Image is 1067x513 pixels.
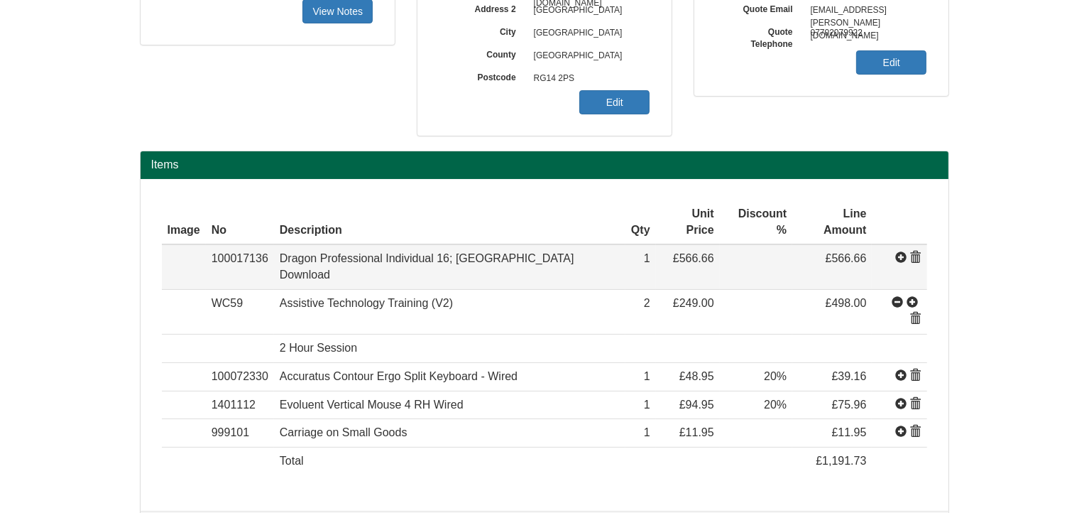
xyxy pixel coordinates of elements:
[656,200,720,245] th: Unit Price
[679,370,714,382] span: £48.95
[679,399,714,411] span: £94.95
[644,399,650,411] span: 1
[527,22,650,45] span: [GEOGRAPHIC_DATA]
[206,200,274,245] th: No
[716,22,804,50] label: Quote Telephone
[625,200,656,245] th: Qty
[720,200,792,245] th: Discount %
[644,297,650,309] span: 2
[274,200,625,245] th: Description
[527,45,650,67] span: [GEOGRAPHIC_DATA]
[679,426,714,438] span: £11.95
[644,252,650,264] span: 1
[162,200,206,245] th: Image
[439,22,527,38] label: City
[644,370,650,382] span: 1
[280,342,357,354] span: 2 Hour Session
[206,290,274,335] td: WC59
[804,22,927,45] span: 07702079922
[764,370,787,382] span: 20%
[280,252,574,281] span: Dragon Professional Individual 16; [GEOGRAPHIC_DATA] Download
[206,362,274,391] td: 100072330
[206,419,274,448] td: 999101
[764,399,787,411] span: 20%
[826,297,867,309] span: £498.00
[527,67,650,90] span: RG14 2PS
[280,426,407,438] span: Carriage on Small Goods
[280,370,518,382] span: Accuratus Contour Ergo Split Keyboard - Wired
[439,45,527,61] label: County
[206,391,274,419] td: 1401112
[151,158,938,171] h2: Items
[280,399,464,411] span: Evoluent Vertical Mouse 4 RH Wired
[832,399,867,411] span: £75.96
[579,90,650,114] a: Edit
[832,426,867,438] span: £11.95
[439,67,527,84] label: Postcode
[856,50,926,75] a: Edit
[673,297,714,309] span: £249.00
[644,426,650,438] span: 1
[792,200,872,245] th: Line Amount
[816,455,866,467] span: £1,191.73
[274,448,625,475] td: Total
[206,244,274,289] td: 100017136
[826,252,867,264] span: £566.66
[673,252,714,264] span: £566.66
[832,370,867,382] span: £39.16
[280,297,453,309] span: Assistive Technology Training (V2)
